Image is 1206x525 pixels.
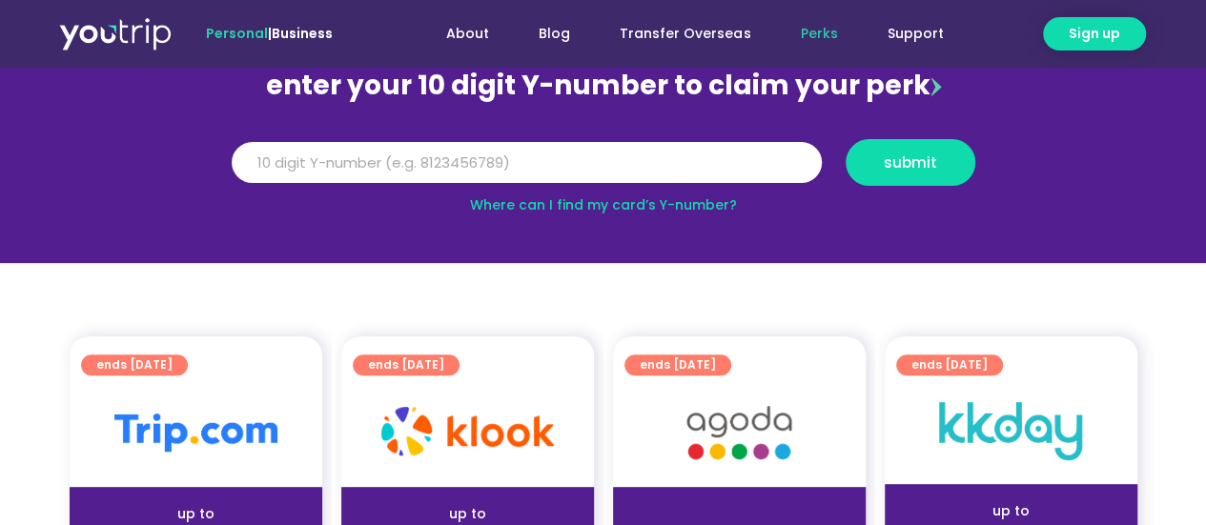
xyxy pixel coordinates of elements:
a: Transfer Overseas [595,16,775,51]
a: Business [272,24,333,43]
span: Personal [206,24,268,43]
a: ends [DATE] [896,354,1003,375]
a: ends [DATE] [624,354,731,375]
div: up to [357,504,579,524]
span: submit [884,155,937,170]
a: Perks [775,16,862,51]
span: ends [DATE] [640,354,716,375]
a: ends [DATE] [353,354,460,375]
span: ends [DATE] [911,354,988,375]
span: up to [722,504,757,523]
a: Support [862,16,968,51]
form: Y Number [232,139,975,200]
a: ends [DATE] [81,354,188,375]
div: up to [85,504,307,524]
a: Blog [514,16,595,51]
span: | [206,24,333,43]
button: submit [846,139,975,186]
a: Sign up [1043,17,1146,50]
span: ends [DATE] [96,354,173,375]
nav: Menu [384,16,968,51]
div: up to [900,501,1122,521]
span: Sign up [1069,24,1120,44]
input: 10 digit Y-number (e.g. 8123456789) [232,142,822,184]
span: ends [DATE] [368,354,444,375]
a: Where can I find my card’s Y-number? [470,195,737,214]
a: About [421,16,514,51]
div: enter your 10 digit Y-number to claim your perk [222,61,985,111]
